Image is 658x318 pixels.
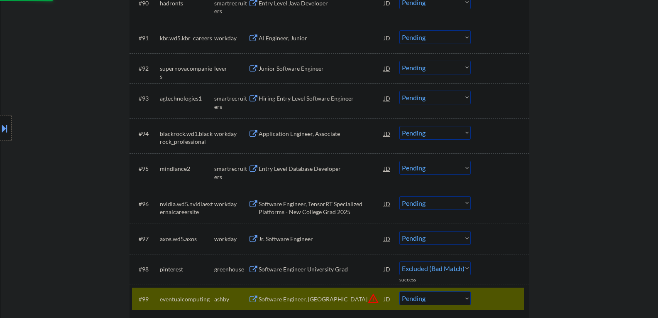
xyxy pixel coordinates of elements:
div: Entry Level Database Developer [259,165,384,173]
div: Junior Software Engineer [259,64,384,73]
div: JD [383,30,391,45]
div: supernovacompanies [160,64,214,81]
div: Application Engineer, Associate [259,130,384,138]
div: success [399,276,433,283]
div: JD [383,261,391,276]
div: axos.wd5.axos [160,235,214,243]
div: #99 [139,295,153,303]
div: JD [383,291,391,306]
div: nvidia.wd5.nvidiaexternalcareersite [160,200,214,216]
div: JD [383,126,391,141]
div: workday [214,130,248,138]
div: workday [214,235,248,243]
div: smartrecruiters [214,94,248,111]
div: blackrock.wd1.blackrock_professional [160,130,214,146]
div: agtechnologies1 [160,94,214,103]
div: JD [383,231,391,246]
div: Software Engineer, TensorRT Specialized Platforms - New College Grad 2025 [259,200,384,216]
div: eventualcomputing [160,295,214,303]
div: JD [383,161,391,176]
div: smartrecruiters [214,165,248,181]
div: Jr. Software Engineer [259,235,384,243]
div: lever [214,64,248,73]
div: Software Engineer, [GEOGRAPHIC_DATA] [259,295,384,303]
div: workday [214,34,248,42]
div: #98 [139,265,153,274]
div: Hiring Entry Level Software Engineer [259,94,384,103]
div: #97 [139,235,153,243]
div: greenhouse [214,265,248,274]
div: kbr.wd5.kbr_careers [160,34,214,42]
div: #91 [139,34,153,42]
button: warning_amber [367,293,379,304]
div: JD [383,196,391,211]
div: Software Engineer University Grad [259,265,384,274]
div: JD [383,61,391,76]
div: pinterest [160,265,214,274]
div: AI Engineer, Junior [259,34,384,42]
div: JD [383,91,391,106]
div: mindlance2 [160,165,214,173]
div: workday [214,200,248,208]
div: ashby [214,295,248,303]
